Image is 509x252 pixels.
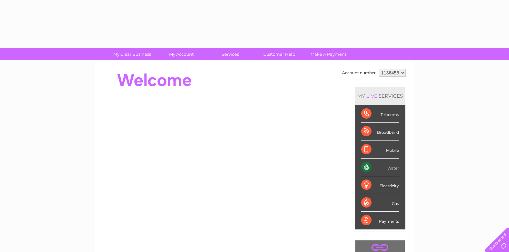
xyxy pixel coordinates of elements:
a: Make A Payment [302,48,355,60]
a: My Clear Business [106,48,159,60]
div: Gas [361,194,399,212]
div: Mobile [361,141,399,159]
a: Services [204,48,257,60]
div: Payments [361,212,399,229]
div: Electricity [361,176,399,194]
div: Broadband [361,123,399,141]
div: Water [361,159,399,176]
td: Account number [341,67,377,78]
a: Customer Help [253,48,306,60]
a: My Account [155,48,208,60]
div: Telecoms [361,105,399,123]
div: LIVE [365,93,379,99]
div: MY SERVICES [355,87,405,105]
